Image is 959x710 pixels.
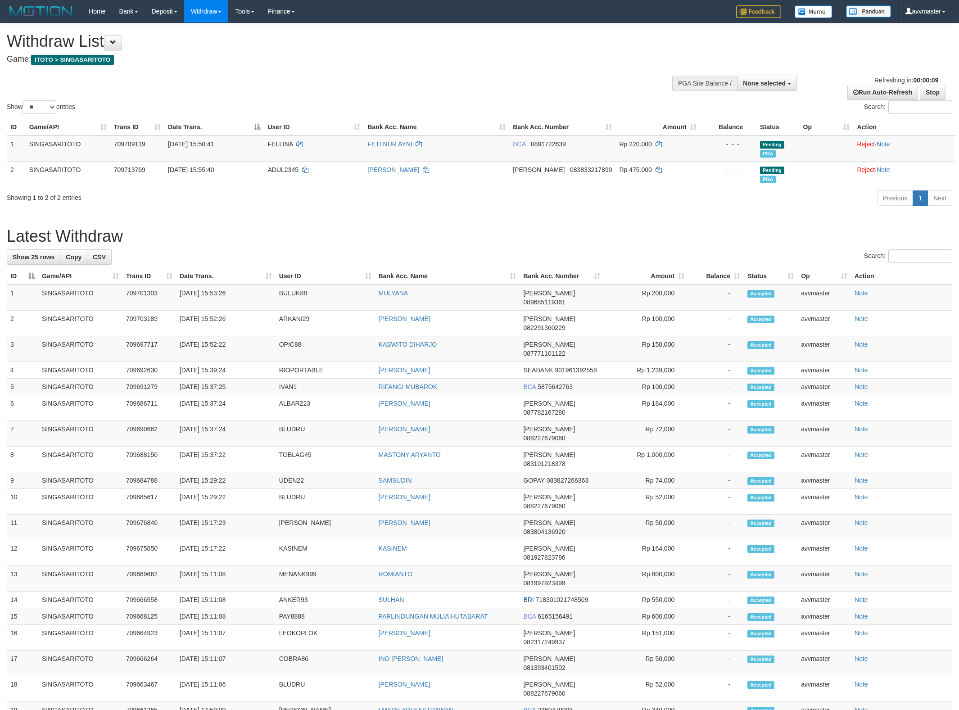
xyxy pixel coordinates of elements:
[700,119,756,136] th: Balance
[122,311,176,336] td: 709703189
[276,472,375,489] td: UDEN22
[7,421,38,447] td: 7
[555,366,597,374] span: Copy 901961392558 to clipboard
[855,596,868,603] a: Note
[747,597,774,604] span: Accepted
[855,629,868,637] a: Note
[538,613,573,620] span: Copy 6165156491 to clipboard
[797,608,851,625] td: avvmaster
[797,311,851,336] td: avvmaster
[122,395,176,421] td: 709686711
[176,608,276,625] td: [DATE] 15:11:08
[114,166,145,173] span: 709713769
[38,311,122,336] td: SINGASARITOTO
[797,472,851,489] td: avvmaster
[864,249,952,263] label: Search:
[523,341,575,348] span: [PERSON_NAME]
[797,540,851,566] td: avvmaster
[122,285,176,311] td: 709701303
[615,119,700,136] th: Amount: activate to sort column ascending
[379,451,441,458] a: MASTONY ARYANTO
[176,515,276,540] td: [DATE] 15:17:23
[688,311,744,336] td: -
[523,545,575,552] span: [PERSON_NAME]
[604,489,688,515] td: Rp 52,000
[855,519,868,526] a: Note
[379,400,430,407] a: [PERSON_NAME]
[523,425,575,433] span: [PERSON_NAME]
[704,140,753,149] div: - - -
[797,336,851,362] td: avvmaster
[688,566,744,592] td: -
[523,451,575,458] span: [PERSON_NAME]
[855,545,868,552] a: Note
[853,119,955,136] th: Action
[857,166,875,173] a: Reject
[38,285,122,311] td: SINGASARITOTO
[523,460,565,467] span: Copy 083101218378 to clipboard
[7,55,630,64] h4: Game:
[38,268,122,285] th: Game/API: activate to sort column ascending
[523,570,575,578] span: [PERSON_NAME]
[760,150,776,158] span: Marked by avvmaster
[509,119,615,136] th: Bank Acc. Number: activate to sort column ascending
[276,285,375,311] td: BULUK88
[122,472,176,489] td: 709684788
[604,268,688,285] th: Amount: activate to sort column ascending
[688,395,744,421] td: -
[523,434,565,442] span: Copy 088227679060 to clipboard
[855,289,868,297] a: Note
[379,570,412,578] a: ROMIANTO
[747,400,774,408] span: Accepted
[7,227,952,245] h1: Latest Withdraw
[122,447,176,472] td: 709688150
[276,421,375,447] td: BLUDRU
[855,655,868,662] a: Note
[38,489,122,515] td: SINGASARITOTO
[276,311,375,336] td: ARKANI29
[744,268,797,285] th: Status: activate to sort column ascending
[267,166,299,173] span: ADUL2345
[736,5,781,18] img: Feedback.jpg
[523,596,534,603] span: BRI
[513,166,565,173] span: [PERSON_NAME]
[523,629,575,637] span: [PERSON_NAME]
[13,253,54,261] span: Show 25 rows
[747,477,774,485] span: Accepted
[168,140,214,148] span: [DATE] 15:50:41
[122,592,176,608] td: 709666558
[619,166,651,173] span: Rp 475.000
[7,515,38,540] td: 11
[570,166,612,173] span: Copy 083833217890 to clipboard
[523,477,544,484] span: GOPAY
[688,489,744,515] td: -
[927,190,952,206] a: Next
[913,77,938,84] strong: 00:00:09
[864,100,952,114] label: Search:
[122,566,176,592] td: 709669662
[176,336,276,362] td: [DATE] 15:52:22
[747,630,774,638] span: Accepted
[523,502,565,510] span: Copy 088227679060 to clipboard
[797,379,851,395] td: avvmaster
[855,341,868,348] a: Note
[747,384,774,391] span: Accepted
[760,141,784,149] span: Pending
[604,336,688,362] td: Rp 150,000
[877,190,913,206] a: Previous
[23,100,56,114] select: Showentries
[797,395,851,421] td: avvmaster
[747,520,774,527] span: Accepted
[877,166,890,173] a: Note
[604,379,688,395] td: Rp 100,000
[855,570,868,578] a: Note
[379,366,430,374] a: [PERSON_NAME]
[760,167,784,174] span: Pending
[846,5,891,18] img: panduan.png
[367,166,419,173] a: [PERSON_NAME]
[855,383,868,390] a: Note
[747,494,774,502] span: Accepted
[688,515,744,540] td: -
[176,421,276,447] td: [DATE] 15:37:24
[523,350,565,357] span: Copy 087771101122 to clipboard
